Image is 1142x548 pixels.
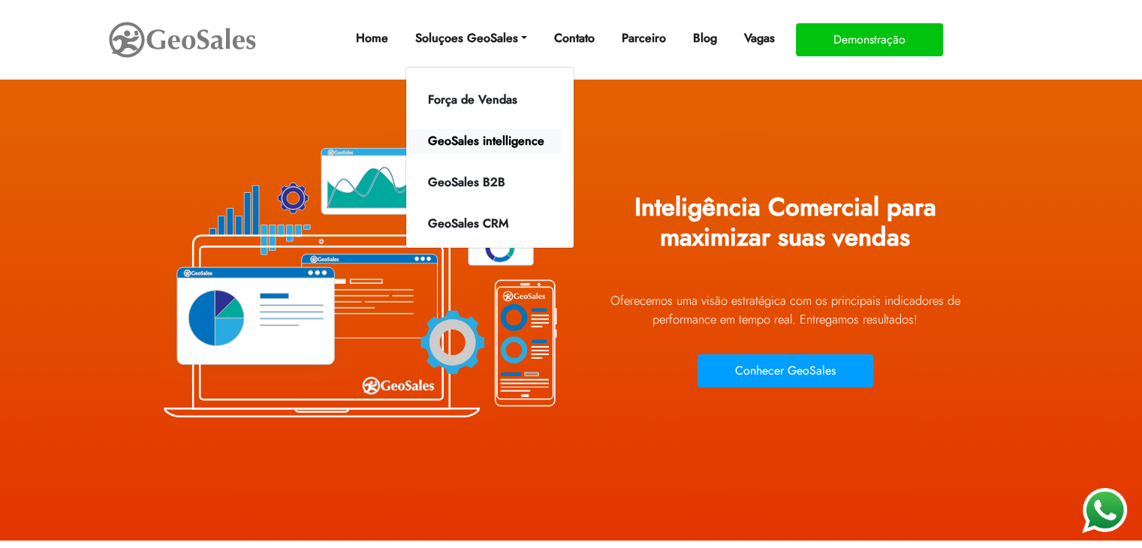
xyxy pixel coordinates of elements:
[698,354,873,387] button: Conhecer GeoSales
[616,23,672,53] a: Parceiro
[796,23,943,56] button: Demonstração
[409,88,562,112] a: Força de Vendas
[409,212,562,236] a: GeoSales CRM
[548,23,601,53] a: Contato
[687,23,723,53] a: Blog
[349,23,393,53] a: Home
[155,113,560,450] img: Plataforma GeoSales
[583,291,988,329] p: Oferecemos uma visão estratégica com os principais indicadores de performance em tempo real. Ent...
[107,19,258,61] img: GeoSales
[583,182,988,275] h1: Inteligência Comercial para maximizar suas vendas
[1082,488,1127,533] img: WhatsApp
[738,23,781,53] a: Vagas
[408,23,532,53] a: Soluçoes GeoSales
[409,129,562,153] a: GeoSales intelligence
[409,170,562,194] a: GeoSales B2B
